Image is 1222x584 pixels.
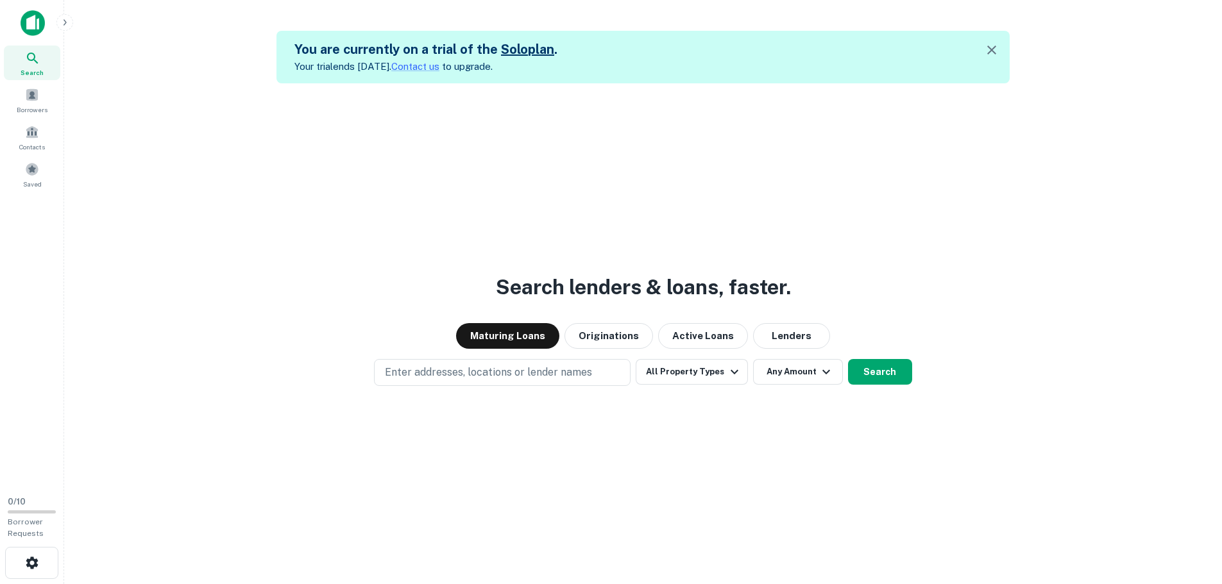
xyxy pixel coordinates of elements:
button: Maturing Loans [456,323,559,349]
button: Search [848,359,912,385]
a: Contacts [4,120,60,154]
span: Borrower Requests [8,517,44,538]
span: 0 / 10 [8,497,26,506]
a: Contact us [391,61,439,72]
a: Search [4,46,60,80]
button: Active Loans [658,323,748,349]
span: Borrowers [17,104,47,115]
h3: Search lenders & loans, faster. [496,272,791,303]
p: Enter addresses, locations or lender names [385,365,592,380]
button: Enter addresses, locations or lender names [374,359,631,386]
iframe: Chat Widget [1158,481,1222,543]
a: Borrowers [4,83,60,117]
button: Any Amount [753,359,843,385]
button: Lenders [753,323,830,349]
img: capitalize-icon.png [21,10,45,36]
span: Contacts [19,142,45,152]
span: Saved [23,179,42,189]
button: Originations [564,323,653,349]
h5: You are currently on a trial of the . [294,40,557,59]
span: Search [21,67,44,78]
p: Your trial ends [DATE]. to upgrade. [294,59,557,74]
button: All Property Types [636,359,747,385]
a: Saved [4,157,60,192]
a: Soloplan [501,42,554,57]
